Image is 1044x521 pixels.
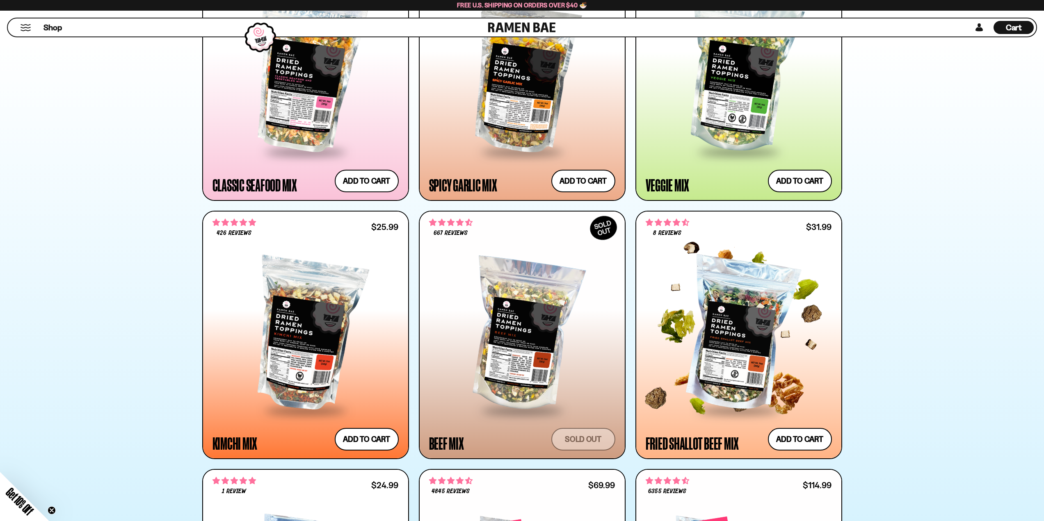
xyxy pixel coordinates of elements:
[48,506,56,514] button: Close teaser
[588,481,615,489] div: $69.99
[586,212,621,244] div: SOLD OUT
[653,230,681,237] span: 8 reviews
[429,475,473,486] span: 4.71 stars
[212,217,256,228] span: 4.76 stars
[371,223,398,231] div: $25.99
[994,18,1034,36] a: Cart
[4,485,36,517] span: Get 10% Off
[20,24,31,31] button: Mobile Menu Trigger
[419,211,626,460] a: SOLDOUT 4.64 stars 667 reviews Beef Mix Sold out
[43,21,62,34] a: Shop
[434,230,467,237] span: 667 reviews
[635,211,842,460] a: 4.62 stars 8 reviews $31.99 Fried Shallot Beef Mix Add to cart
[429,177,497,192] div: Spicy Garlic Mix
[646,217,689,228] span: 4.62 stars
[335,170,399,192] button: Add to cart
[212,436,258,450] div: Kimchi Mix
[646,177,690,192] div: Veggie Mix
[429,217,473,228] span: 4.64 stars
[335,428,399,450] button: Add to cart
[803,481,832,489] div: $114.99
[212,177,297,192] div: Classic Seafood Mix
[429,436,464,450] div: Beef Mix
[222,488,246,495] span: 1 review
[646,475,689,486] span: 4.63 stars
[646,436,739,450] div: Fried Shallot Beef Mix
[371,481,398,489] div: $24.99
[432,488,469,495] span: 4845 reviews
[457,1,587,9] span: Free U.S. Shipping on Orders over $40 🍜
[806,223,832,231] div: $31.99
[768,428,832,450] button: Add to cart
[648,488,686,495] span: 6355 reviews
[217,230,251,237] span: 426 reviews
[1006,23,1022,32] span: Cart
[212,475,256,486] span: 5.00 stars
[43,22,62,33] span: Shop
[768,170,832,192] button: Add to cart
[551,170,615,192] button: Add to cart
[202,211,409,460] a: 4.76 stars 426 reviews $25.99 Kimchi Mix Add to cart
